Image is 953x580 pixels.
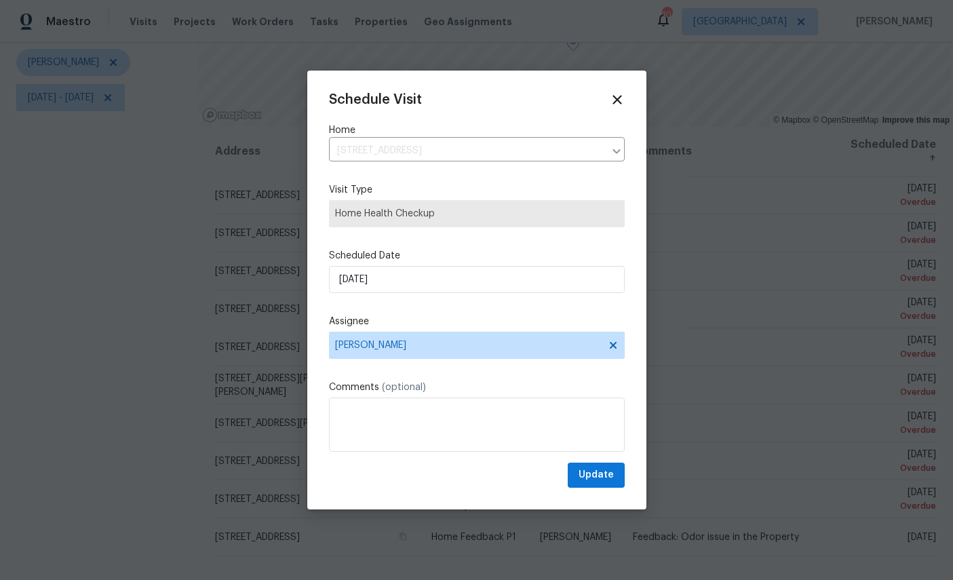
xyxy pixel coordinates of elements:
[329,93,422,107] span: Schedule Visit
[329,315,625,328] label: Assignee
[610,92,625,107] span: Close
[329,381,625,394] label: Comments
[329,123,625,137] label: Home
[335,340,601,351] span: [PERSON_NAME]
[382,383,426,392] span: (optional)
[579,467,614,484] span: Update
[329,183,625,197] label: Visit Type
[329,140,604,161] input: Enter in an address
[329,249,625,263] label: Scheduled Date
[335,207,619,220] span: Home Health Checkup
[329,266,625,293] input: M/D/YYYY
[568,463,625,488] button: Update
